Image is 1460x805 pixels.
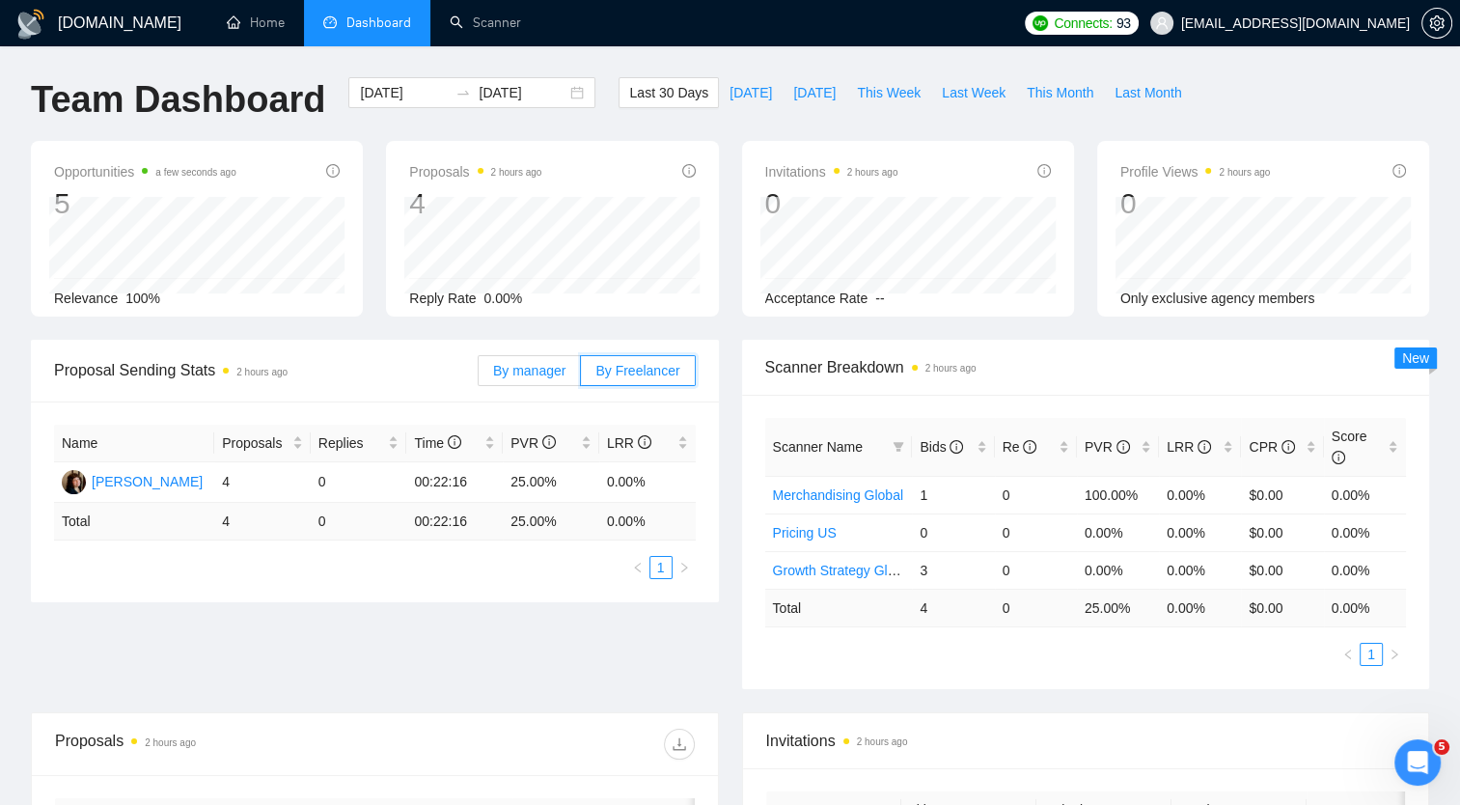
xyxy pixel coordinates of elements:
span: info-circle [1332,451,1345,464]
img: CM [62,470,86,494]
button: [DATE] [719,77,783,108]
a: Growth Strategy Global [773,563,914,578]
td: 25.00 % [503,503,599,541]
time: 2 hours ago [925,363,977,374]
span: info-circle [682,164,696,178]
td: 0 [995,476,1077,514]
span: Invitations [766,729,1406,753]
td: 0.00% [1077,514,1159,551]
td: 0 [311,462,407,503]
span: Replies [318,432,385,454]
td: $0.00 [1241,514,1323,551]
td: 0 [995,514,1077,551]
td: 1 [912,476,994,514]
span: left [1342,649,1354,660]
span: By Freelancer [595,363,679,378]
span: Bids [920,439,963,455]
span: Only exclusive agency members [1120,291,1315,306]
input: Start date [360,82,448,103]
th: Proposals [214,425,311,462]
span: [DATE] [730,82,772,103]
li: Next Page [1383,643,1406,666]
time: a few seconds ago [155,167,235,178]
span: info-circle [326,164,340,178]
time: 2 hours ago [857,736,908,747]
button: [DATE] [783,77,846,108]
span: By manager [493,363,565,378]
span: filter [889,432,908,461]
td: 0.00% [1159,514,1241,551]
button: setting [1421,8,1452,39]
input: End date [479,82,566,103]
span: info-circle [1023,440,1036,454]
span: Connects: [1054,13,1112,34]
td: 100.00% [1077,476,1159,514]
a: setting [1421,15,1452,31]
span: info-circle [1116,440,1130,454]
td: 4 [912,589,994,626]
td: 0.00% [599,462,696,503]
td: 0 [912,514,994,551]
span: [DATE] [793,82,836,103]
button: left [626,556,649,579]
time: 2 hours ago [847,167,898,178]
span: Last Month [1115,82,1181,103]
span: PVR [510,435,556,451]
li: 1 [649,556,673,579]
td: 0 [995,551,1077,589]
td: 0.00 % [599,503,696,541]
span: Relevance [54,291,118,306]
span: -- [875,291,884,306]
span: LRR [1167,439,1211,455]
span: Re [1003,439,1037,455]
span: left [632,562,644,573]
th: Name [54,425,214,462]
span: Proposals [409,160,541,183]
td: 0.00% [1324,551,1406,589]
td: $0.00 [1241,476,1323,514]
button: This Week [846,77,931,108]
div: 5 [54,185,236,222]
span: Score [1332,429,1367,465]
time: 2 hours ago [236,367,288,377]
td: 0.00% [1324,476,1406,514]
img: upwork-logo.png [1033,15,1048,31]
span: Proposals [222,432,289,454]
span: info-circle [1198,440,1211,454]
td: 0.00 % [1159,589,1241,626]
span: Scanner Name [773,439,863,455]
time: 2 hours ago [145,737,196,748]
span: to [455,85,471,100]
span: info-circle [950,440,963,454]
span: 100% [125,291,160,306]
span: info-circle [1037,164,1051,178]
span: Time [414,435,460,451]
img: logo [15,9,46,40]
span: LRR [607,435,651,451]
button: left [1336,643,1360,666]
span: Last Week [942,82,1005,103]
span: This Week [857,82,921,103]
span: Opportunities [54,160,236,183]
td: 0.00% [1077,551,1159,589]
span: Reply Rate [409,291,476,306]
time: 2 hours ago [1219,167,1270,178]
li: Previous Page [1336,643,1360,666]
td: 0.00% [1159,551,1241,589]
span: New [1402,350,1429,366]
button: download [664,729,695,760]
td: 4 [214,503,311,541]
span: 5 [1434,739,1449,755]
a: Merchandising Global [773,487,903,503]
td: 0 [995,589,1077,626]
span: info-circle [448,435,461,449]
span: PVR [1085,439,1130,455]
button: Last Month [1104,77,1192,108]
span: user [1155,16,1169,30]
span: This Month [1027,82,1093,103]
a: CM[PERSON_NAME] [62,473,203,488]
div: 0 [765,185,898,222]
iframe: Intercom live chat [1394,739,1441,786]
li: Previous Page [626,556,649,579]
span: right [1389,649,1400,660]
